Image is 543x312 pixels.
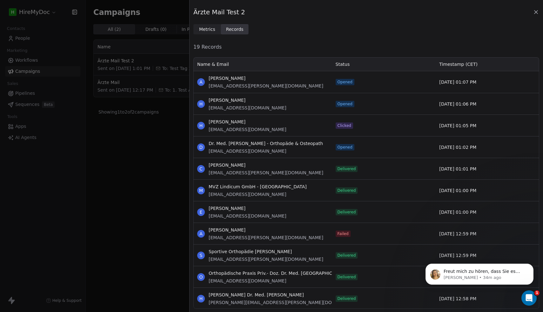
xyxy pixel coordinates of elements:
[338,231,349,236] span: Failed
[209,248,323,255] span: Sportive Orthopädie [PERSON_NAME]
[209,205,286,211] span: [PERSON_NAME]
[209,278,387,284] span: [EMAIL_ADDRESS][DOMAIN_NAME]
[197,208,205,216] span: E
[209,299,360,306] span: [PERSON_NAME][EMAIL_ADDRESS][PERSON_NAME][DOMAIN_NAME]
[209,256,323,262] span: [EMAIL_ADDRESS][PERSON_NAME][DOMAIN_NAME]
[197,100,205,108] span: H
[338,210,356,215] span: Delivered
[193,71,539,309] div: grid
[197,61,229,67] span: Name & Email
[439,122,476,129] span: [DATE] 01:05 PM
[197,295,205,302] span: H
[197,78,205,86] span: A
[209,170,323,176] span: [EMAIL_ADDRESS][PERSON_NAME][DOMAIN_NAME]
[197,273,205,281] span: O
[521,290,537,306] iframe: Intercom live chat
[209,140,323,147] span: Dr. Med. [PERSON_NAME] - Orthopäde & Osteopath
[209,270,387,276] span: Orthopädische Praxis Priv.- Doz. Dr. Med. [GEOGRAPHIC_DATA]. [PERSON_NAME]
[209,162,323,168] span: [PERSON_NAME]
[197,122,205,129] span: H
[199,26,215,33] span: Metrics
[338,253,356,258] span: Delivered
[439,101,476,107] span: [DATE] 01:06 PM
[209,227,323,233] span: [PERSON_NAME]
[197,165,205,173] span: C
[439,144,476,150] span: [DATE] 01:02 PM
[209,126,286,133] span: [EMAIL_ADDRESS][DOMAIN_NAME]
[209,234,323,241] span: [EMAIL_ADDRESS][PERSON_NAME][DOMAIN_NAME]
[439,61,478,67] span: Timestamp (CET)
[193,43,539,51] span: 19 Records
[336,61,350,67] span: Status
[209,213,286,219] span: [EMAIL_ADDRESS][DOMAIN_NAME]
[439,295,476,302] span: [DATE] 12:58 PM
[439,209,476,215] span: [DATE] 01:00 PM
[209,148,323,154] span: [EMAIL_ADDRESS][DOMAIN_NAME]
[197,230,205,238] span: A
[209,83,323,89] span: [EMAIL_ADDRESS][PERSON_NAME][DOMAIN_NAME]
[338,274,356,280] span: Delivered
[439,187,476,194] span: [DATE] 01:00 PM
[197,143,205,151] span: D
[209,75,323,81] span: [PERSON_NAME]
[193,8,245,17] span: Ärzte Mail Test 2
[197,187,205,194] span: M
[338,123,351,128] span: Clicked
[209,184,307,190] span: MVZ Lindicum GmbH - [GEOGRAPHIC_DATA]
[416,250,543,295] iframe: Intercom notifications message
[338,188,356,193] span: Delivered
[209,119,286,125] span: [PERSON_NAME]
[338,166,356,171] span: Delivered
[197,252,205,259] span: S
[209,97,286,103] span: [PERSON_NAME]
[338,80,352,85] span: Opened
[209,292,360,298] span: [PERSON_NAME] Dr. Med. [PERSON_NAME]
[439,231,476,237] span: [DATE] 12:59 PM
[209,191,307,198] span: [EMAIL_ADDRESS][DOMAIN_NAME]
[439,79,476,85] span: [DATE] 01:07 PM
[209,105,286,111] span: [EMAIL_ADDRESS][DOMAIN_NAME]
[338,145,352,150] span: Opened
[534,290,540,295] span: 1
[338,101,352,107] span: Opened
[338,296,356,301] span: Delivered
[439,166,476,172] span: [DATE] 01:01 PM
